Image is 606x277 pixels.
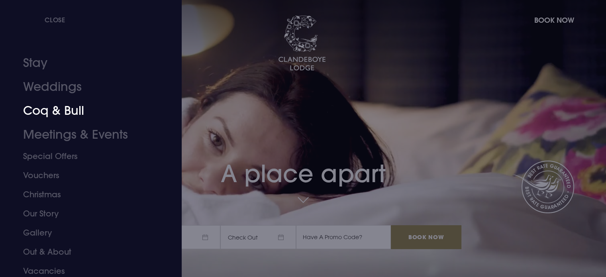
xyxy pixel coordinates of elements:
span: Close [45,16,65,24]
a: Gallery [23,223,149,242]
a: Special Offers [23,147,149,166]
a: Meetings & Events [23,123,149,147]
a: Stay [23,51,149,75]
button: Close [24,12,65,28]
a: Coq & Bull [23,99,149,123]
a: Christmas [23,185,149,204]
a: Weddings [23,75,149,99]
a: Vouchers [23,166,149,185]
a: Our Story [23,204,149,223]
a: Out & About [23,242,149,261]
